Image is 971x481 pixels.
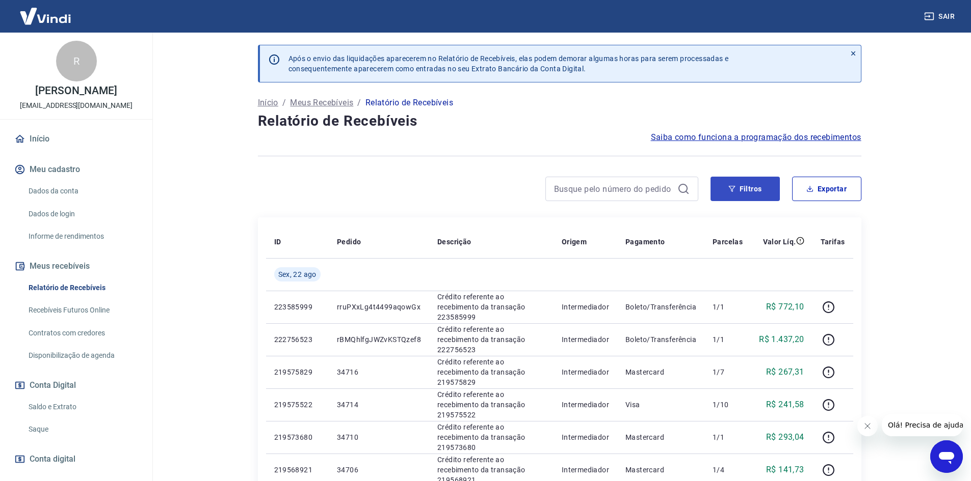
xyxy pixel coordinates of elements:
[337,237,361,247] p: Pedido
[857,416,878,436] iframe: Fechar mensagem
[766,464,804,476] p: R$ 141,73
[24,397,140,417] a: Saldo e Extrato
[792,177,861,201] button: Exportar
[24,345,140,366] a: Disponibilização de agenda
[337,367,421,377] p: 34716
[337,400,421,410] p: 34714
[24,323,140,344] a: Contratos com credores
[554,181,673,196] input: Busque pelo número do pedido
[766,399,804,411] p: R$ 241,58
[288,53,729,74] p: Após o envio das liquidações aparecerem no Relatório de Recebíveis, elas podem demorar algumas ho...
[766,301,804,313] p: R$ 772,10
[274,400,321,410] p: 219575522
[274,432,321,442] p: 219573680
[766,431,804,443] p: R$ 293,04
[713,237,743,247] p: Parcelas
[24,300,140,321] a: Recebíveis Futuros Online
[562,237,587,247] p: Origem
[562,432,609,442] p: Intermediador
[437,357,545,387] p: Crédito referente ao recebimento da transação 219575829
[12,374,140,397] button: Conta Digital
[12,158,140,181] button: Meu cadastro
[437,324,545,355] p: Crédito referente ao recebimento da transação 222756523
[337,334,421,345] p: rBMQhlfgJWZvKSTQzef8
[562,302,609,312] p: Intermediador
[713,334,743,345] p: 1/1
[24,277,140,298] a: Relatório de Recebíveis
[274,237,281,247] p: ID
[437,292,545,322] p: Crédito referente ao recebimento da transação 223585999
[882,414,963,436] iframe: Mensagem da empresa
[278,269,317,279] span: Sex, 22 ago
[763,237,796,247] p: Valor Líq.
[922,7,959,26] button: Sair
[258,97,278,109] a: Início
[24,204,140,224] a: Dados de login
[713,465,743,475] p: 1/4
[337,302,421,312] p: rruPXxLg4t4499aqowGx
[365,97,453,109] p: Relatório de Recebíveis
[713,400,743,410] p: 1/10
[290,97,353,109] a: Meus Recebíveis
[12,1,78,32] img: Vindi
[713,367,743,377] p: 1/7
[651,131,861,144] a: Saiba como funciona a programação dos recebimentos
[35,86,117,96] p: [PERSON_NAME]
[30,452,75,466] span: Conta digital
[337,432,421,442] p: 34710
[258,111,861,131] h4: Relatório de Recebíveis
[357,97,361,109] p: /
[12,448,140,470] a: Conta digital
[437,237,471,247] p: Descrição
[562,400,609,410] p: Intermediador
[625,432,696,442] p: Mastercard
[713,302,743,312] p: 1/1
[24,181,140,202] a: Dados da conta
[274,367,321,377] p: 219575829
[24,226,140,247] a: Informe de rendimentos
[759,333,804,346] p: R$ 1.437,20
[437,389,545,420] p: Crédito referente ao recebimento da transação 219575522
[625,237,665,247] p: Pagamento
[930,440,963,473] iframe: Botão para abrir a janela de mensagens
[24,419,140,440] a: Saque
[20,100,133,111] p: [EMAIL_ADDRESS][DOMAIN_NAME]
[625,367,696,377] p: Mastercard
[274,334,321,345] p: 222756523
[562,334,609,345] p: Intermediador
[12,128,140,150] a: Início
[274,302,321,312] p: 223585999
[282,97,286,109] p: /
[12,255,140,277] button: Meus recebíveis
[6,7,86,15] span: Olá! Precisa de ajuda?
[337,465,421,475] p: 34706
[625,334,696,345] p: Boleto/Transferência
[562,465,609,475] p: Intermediador
[625,302,696,312] p: Boleto/Transferência
[713,432,743,442] p: 1/1
[625,400,696,410] p: Visa
[711,177,780,201] button: Filtros
[56,41,97,81] div: R
[821,237,845,247] p: Tarifas
[437,422,545,452] p: Crédito referente ao recebimento da transação 219573680
[562,367,609,377] p: Intermediador
[274,465,321,475] p: 219568921
[766,366,804,378] p: R$ 267,31
[625,465,696,475] p: Mastercard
